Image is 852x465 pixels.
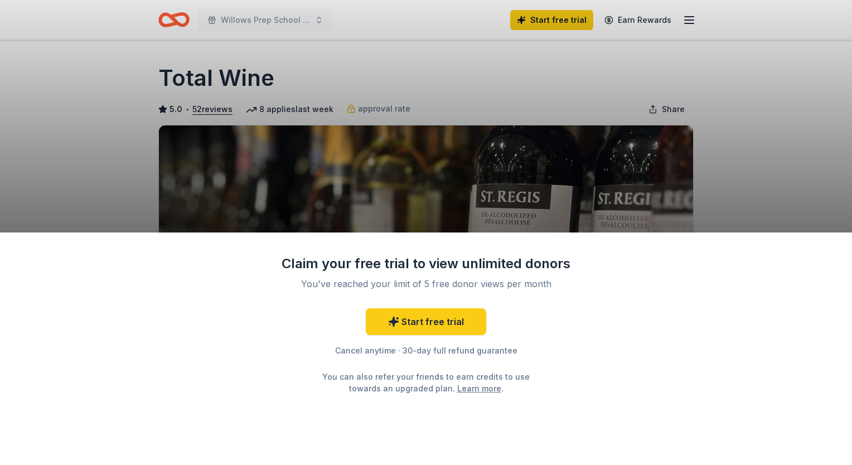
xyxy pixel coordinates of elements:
a: Learn more [457,382,501,394]
div: Claim your free trial to view unlimited donors [281,255,571,273]
div: Cancel anytime · 30-day full refund guarantee [281,344,571,357]
div: You've reached your limit of 5 free donor views per month [294,277,558,290]
a: Start free trial [366,308,486,335]
div: You can also refer your friends to earn credits to use towards an upgraded plan. . [312,371,540,394]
